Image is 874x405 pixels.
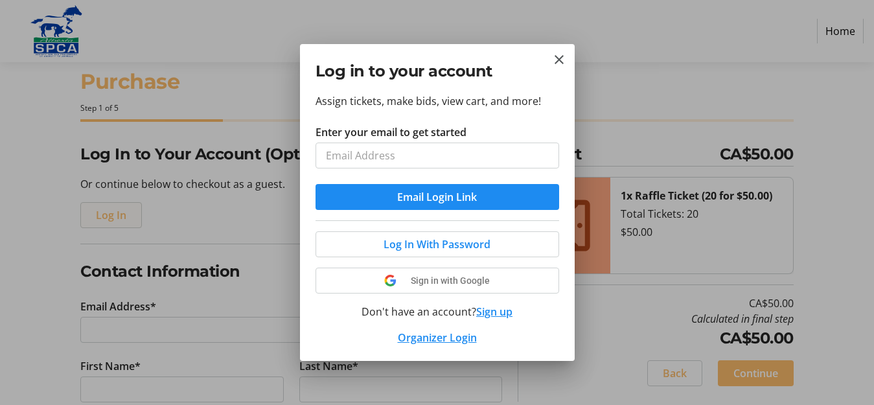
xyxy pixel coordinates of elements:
span: Email Login Link [397,189,477,205]
span: Sign in with Google [411,275,490,286]
a: Organizer Login [398,330,477,345]
span: Log In With Password [384,237,490,252]
label: Enter your email to get started [316,124,466,140]
h2: Log in to your account [316,60,559,83]
button: Sign up [476,304,512,319]
button: Email Login Link [316,184,559,210]
p: Assign tickets, make bids, view cart, and more! [316,93,559,109]
button: Log In With Password [316,231,559,257]
input: Email Address [316,143,559,168]
div: Don't have an account? [316,304,559,319]
button: Sign in with Google [316,268,559,294]
button: Close [551,52,567,67]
